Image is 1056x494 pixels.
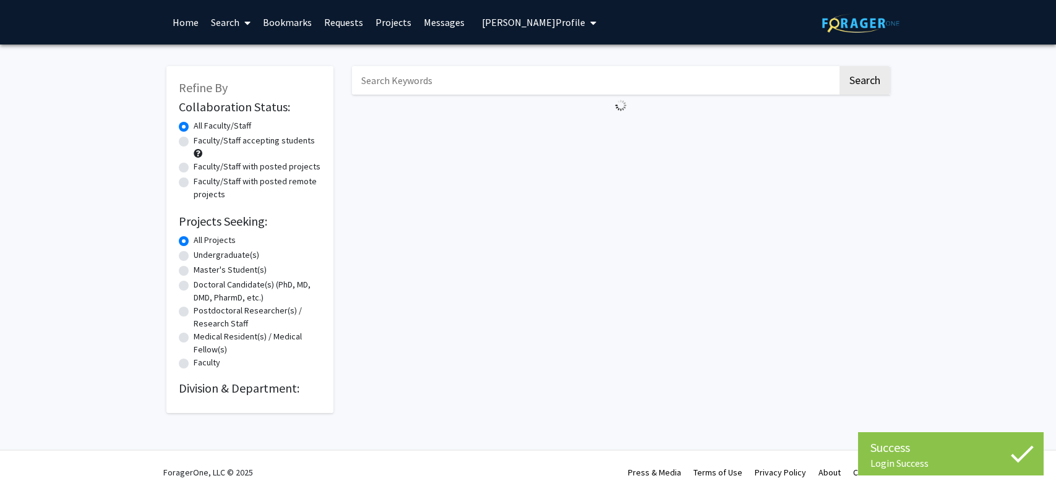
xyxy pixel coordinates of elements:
[179,214,321,229] h2: Projects Seeking:
[870,438,1031,457] div: Success
[194,175,321,201] label: Faculty/Staff with posted remote projects
[822,14,899,33] img: ForagerOne Logo
[369,1,418,44] a: Projects
[194,160,320,173] label: Faculty/Staff with posted projects
[179,100,321,114] h2: Collaboration Status:
[352,66,838,95] input: Search Keywords
[194,134,315,147] label: Faculty/Staff accepting students
[482,16,585,28] span: [PERSON_NAME] Profile
[318,1,369,44] a: Requests
[194,263,267,276] label: Master's Student(s)
[194,249,259,262] label: Undergraduate(s)
[610,95,632,116] img: Loading
[839,66,890,95] button: Search
[693,467,742,478] a: Terms of Use
[418,1,471,44] a: Messages
[205,1,257,44] a: Search
[194,278,321,304] label: Doctoral Candidate(s) (PhD, MD, DMD, PharmD, etc.)
[194,356,220,369] label: Faculty
[352,116,890,145] nav: Page navigation
[194,330,321,356] label: Medical Resident(s) / Medical Fellow(s)
[179,80,228,95] span: Refine By
[853,467,893,478] a: Contact Us
[628,467,681,478] a: Press & Media
[194,304,321,330] label: Postdoctoral Researcher(s) / Research Staff
[179,381,321,396] h2: Division & Department:
[166,1,205,44] a: Home
[818,467,841,478] a: About
[755,467,806,478] a: Privacy Policy
[257,1,318,44] a: Bookmarks
[194,234,236,247] label: All Projects
[163,451,253,494] div: ForagerOne, LLC © 2025
[194,119,251,132] label: All Faculty/Staff
[870,457,1031,469] div: Login Success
